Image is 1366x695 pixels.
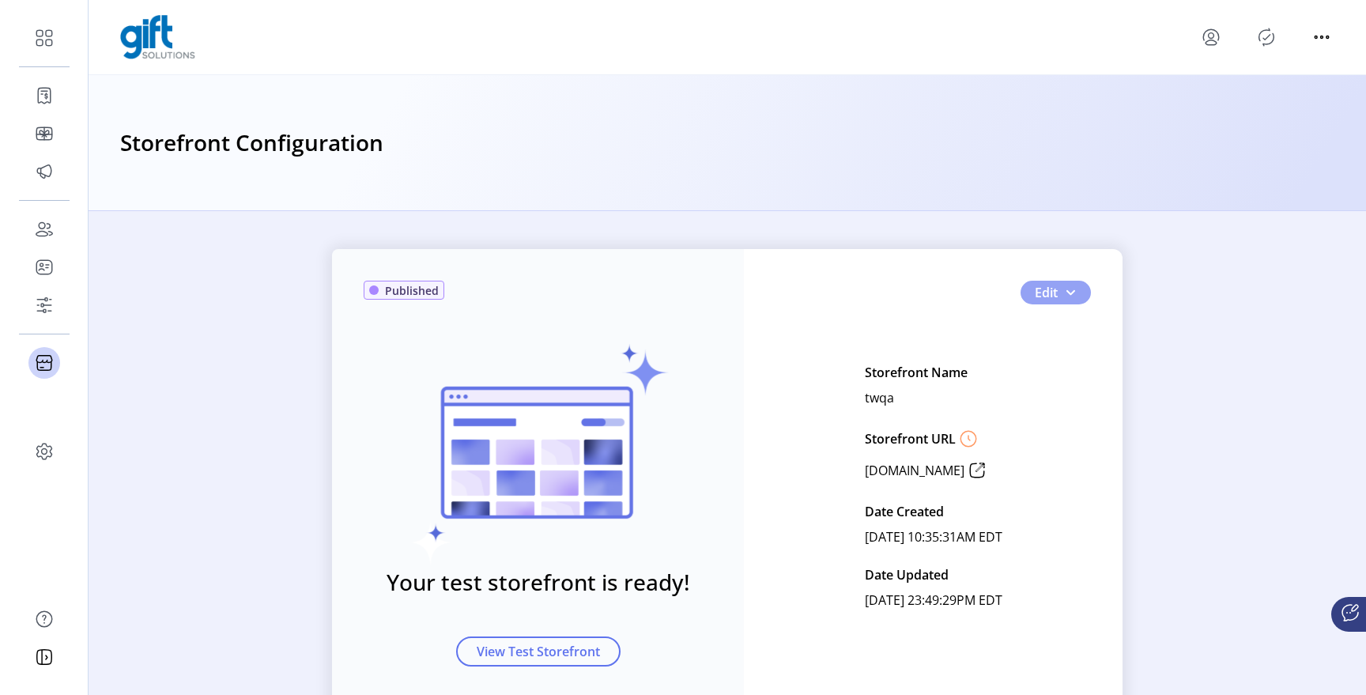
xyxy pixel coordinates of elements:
img: logo [120,15,195,59]
span: Edit [1035,283,1058,302]
p: Storefront Name [865,360,968,385]
p: Storefront URL [865,429,956,448]
p: [DOMAIN_NAME] [865,461,964,480]
p: twqa [865,385,894,410]
span: Published [385,282,439,299]
button: Edit [1021,281,1091,304]
p: [DATE] 10:35:31AM EDT [865,524,1002,550]
button: Publisher Panel [1254,25,1279,50]
p: [DATE] 23:49:29PM EDT [865,587,1002,613]
span: View Test Storefront [477,642,600,661]
button: menu [1198,25,1224,50]
p: Date Created [865,499,944,524]
h3: Storefront Configuration [120,126,383,161]
button: menu [1309,25,1334,50]
button: View Test Storefront [456,636,621,667]
p: Date Updated [865,562,949,587]
h3: Your test storefront is ready! [387,565,690,599]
